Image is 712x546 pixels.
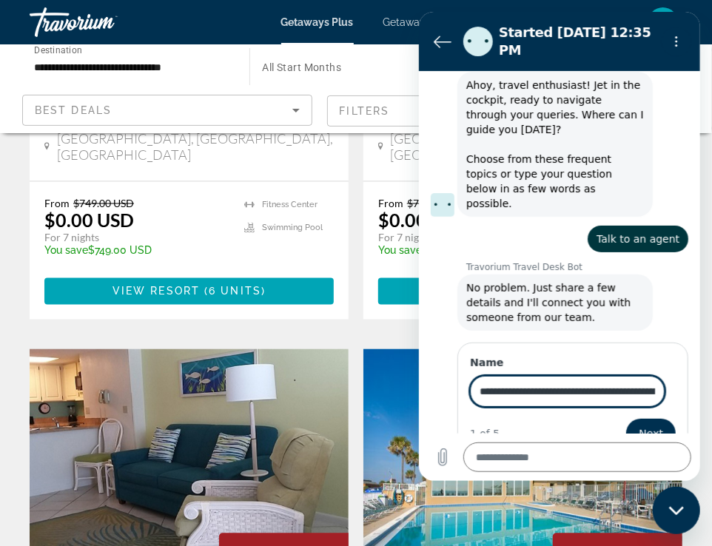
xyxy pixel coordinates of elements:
iframe: Button to launch messaging window, conversation in progress [653,487,700,534]
span: You save [44,245,88,257]
span: Best Deals [35,104,112,116]
span: You save [378,245,422,257]
p: $0.00 USD [44,209,134,232]
a: Getaways Plus [281,16,354,28]
span: 6 units [209,286,261,297]
span: $749.00 USD [73,197,134,209]
span: From [44,197,70,209]
span: [GEOGRAPHIC_DATA], [GEOGRAPHIC_DATA], [GEOGRAPHIC_DATA] [57,130,334,163]
a: Getaways [383,16,431,28]
span: Fitness Center [262,200,318,209]
span: [GEOGRAPHIC_DATA], [GEOGRAPHIC_DATA], [GEOGRAPHIC_DATA] [391,130,668,163]
button: View Resort(28 units) [378,278,668,305]
p: For 7 nights [44,232,229,245]
p: $0.00 USD [378,209,468,232]
button: User Menu [644,7,682,38]
span: Swimming Pool [262,223,323,233]
span: ( ) [200,286,266,297]
p: $749.00 USD [378,245,563,257]
span: All Start Months [262,61,341,73]
iframe: Messaging window [419,12,700,481]
a: Travorium [30,3,178,41]
p: $749.00 USD [44,245,229,257]
span: Destination [34,45,82,55]
span: View Resort [112,286,200,297]
p: For 7 nights [378,232,563,245]
mat-select: Sort by [35,101,300,119]
button: View Resort(6 units) [44,278,334,305]
span: From [378,197,403,209]
span: $749.00 USD [407,197,468,209]
button: Filter [327,95,617,127]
